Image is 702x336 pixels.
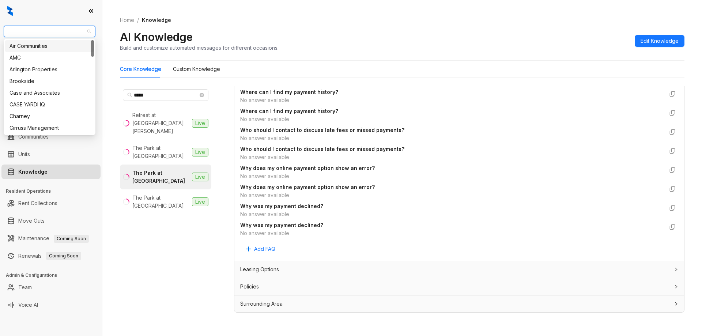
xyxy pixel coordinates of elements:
strong: Why does my online payment option show an error? [240,184,375,190]
li: Collections [1,98,101,113]
div: CASE YARDI IQ [10,101,90,109]
a: Team [18,280,32,295]
span: Live [192,173,208,181]
div: No answer available [240,134,664,142]
span: Surrounding Area [240,300,283,308]
strong: Why was my payment declined? [240,203,323,209]
a: Home [118,16,136,24]
a: Units [18,147,30,162]
strong: Who should I contact to discuss late fees or missed payments? [240,127,404,133]
span: close-circle [200,93,204,97]
span: collapsed [674,284,678,289]
span: search [127,93,132,98]
div: Arlington Properties [10,65,90,73]
div: Air Communities [5,40,94,52]
div: Arlington Properties [5,64,94,75]
li: Knowledge [1,165,101,179]
div: Custom Knowledge [173,65,220,73]
li: Renewals [1,249,101,263]
span: Coming Soon [46,252,81,260]
div: No answer available [240,115,664,123]
a: Voice AI [18,298,38,312]
div: Brookside [5,75,94,87]
div: Cirruss Management [10,124,90,132]
div: Retreat at [GEOGRAPHIC_DATA][PERSON_NAME] [132,111,189,135]
strong: Where can I find my payment history? [240,108,338,114]
div: Core Knowledge [120,65,161,73]
button: Add FAQ [240,243,281,255]
div: Surrounding Area [234,295,684,312]
li: Maintenance [1,231,101,246]
li: Team [1,280,101,295]
span: Leasing Options [240,265,279,273]
li: Leasing [1,80,101,95]
strong: Why does my online payment option show an error? [240,165,375,171]
div: Case and Associates [5,87,94,99]
div: Cirruss Management [5,122,94,134]
div: Build and customize automated messages for different occasions. [120,44,279,52]
div: No answer available [240,210,664,218]
h2: AI Knowledge [120,30,193,44]
h3: Resident Operations [6,188,102,195]
li: Rent Collections [1,196,101,211]
span: Add FAQ [254,245,275,253]
span: Live [192,119,208,128]
div: The Park at [GEOGRAPHIC_DATA] [132,169,189,185]
div: No answer available [240,172,664,180]
span: Edit Knowledge [641,37,679,45]
div: No answer available [240,191,664,199]
li: Voice AI [1,298,101,312]
span: Live [192,148,208,156]
div: No answer available [240,153,664,161]
a: RenewalsComing Soon [18,249,81,263]
div: AMG [5,52,94,64]
div: No answer available [240,229,664,237]
li: Communities [1,129,101,144]
li: Leads [1,49,101,64]
h3: Admin & Configurations [6,272,102,279]
div: CASE YARDI IQ [5,99,94,110]
div: Leasing Options [234,261,684,278]
a: Rent Collections [18,196,57,211]
span: Magnolia Capital [8,26,91,37]
span: Knowledge [142,17,171,23]
div: The Park at [GEOGRAPHIC_DATA] [132,144,189,160]
div: No answer available [240,96,664,104]
strong: Why was my payment declined? [240,222,323,228]
div: Charney [10,112,90,120]
li: / [137,16,139,24]
img: logo [7,6,13,16]
div: Brookside [10,77,90,85]
span: Live [192,197,208,206]
span: Policies [240,283,259,291]
span: collapsed [674,302,678,306]
a: Knowledge [18,165,48,179]
strong: Where can I find my payment history? [240,89,338,95]
div: Case and Associates [10,89,90,97]
div: AMG [10,54,90,62]
button: Edit Knowledge [635,35,684,47]
div: Charney [5,110,94,122]
div: Policies [234,278,684,295]
strong: Who should I contact to discuss late fees or missed payments? [240,146,404,152]
a: Communities [18,129,49,144]
div: The Park at [GEOGRAPHIC_DATA] [132,194,189,210]
a: Move Outs [18,214,45,228]
li: Units [1,147,101,162]
li: Move Outs [1,214,101,228]
span: Coming Soon [54,235,89,243]
div: Air Communities [10,42,90,50]
span: collapsed [674,267,678,272]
